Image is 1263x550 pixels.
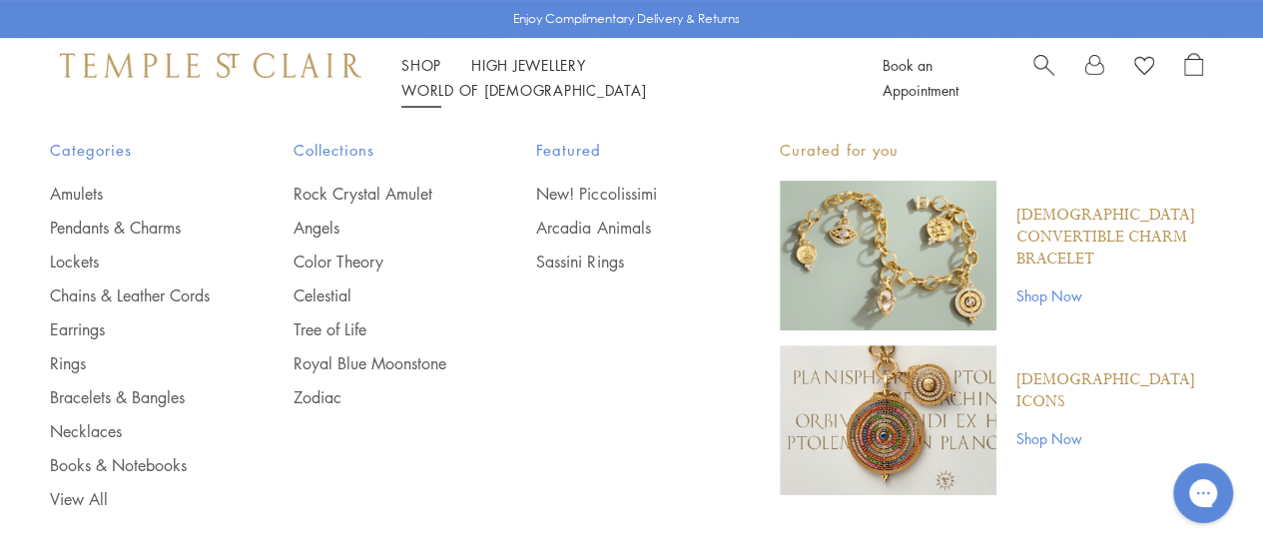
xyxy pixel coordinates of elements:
a: Books & Notebooks [50,454,214,476]
a: Open Shopping Bag [1184,53,1203,103]
nav: Main navigation [401,53,838,103]
span: Featured [536,138,700,163]
a: Angels [294,217,457,239]
a: View Wishlist [1134,53,1154,83]
a: Tree of Life [294,318,457,340]
a: Search [1033,53,1054,103]
a: Bracelets & Bangles [50,386,214,408]
a: World of [DEMOGRAPHIC_DATA]World of [DEMOGRAPHIC_DATA] [401,80,646,100]
a: Color Theory [294,251,457,273]
p: Enjoy Complimentary Delivery & Returns [513,9,740,29]
a: [DEMOGRAPHIC_DATA] Convertible Charm Bracelet [1016,205,1213,271]
a: Chains & Leather Cords [50,284,214,306]
a: Celestial [294,284,457,306]
iframe: Gorgias live chat messenger [1163,456,1243,530]
a: Royal Blue Moonstone [294,352,457,374]
a: Arcadia Animals [536,217,700,239]
a: Shop Now [1016,284,1213,306]
a: Pendants & Charms [50,217,214,239]
span: Collections [294,138,457,163]
a: Necklaces [50,420,214,442]
a: [DEMOGRAPHIC_DATA] Icons [1016,369,1213,413]
img: Temple St. Clair [60,53,361,77]
a: Earrings [50,318,214,340]
a: Sassini Rings [536,251,700,273]
span: Categories [50,138,214,163]
a: ShopShop [401,55,441,75]
a: Zodiac [294,386,457,408]
p: Curated for you [780,138,1213,163]
a: Rings [50,352,214,374]
a: Shop Now [1016,427,1213,449]
a: Book an Appointment [883,55,958,100]
a: Lockets [50,251,214,273]
a: Amulets [50,183,214,205]
a: New! Piccolissimi [536,183,700,205]
a: High JewelleryHigh Jewellery [471,55,586,75]
a: View All [50,488,214,510]
a: Rock Crystal Amulet [294,183,457,205]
